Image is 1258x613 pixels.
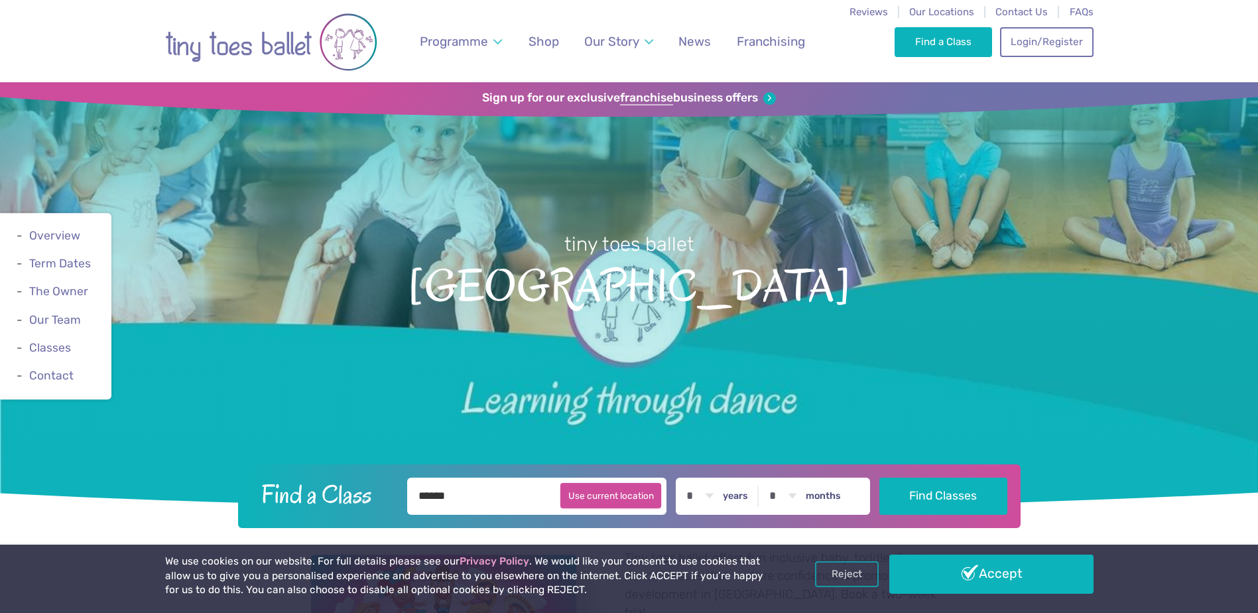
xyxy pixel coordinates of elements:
button: Find Classes [879,478,1007,515]
a: Reject [815,561,879,586]
a: Overview [29,229,80,242]
strong: franchise [620,91,673,105]
span: Shop [529,34,559,49]
p: We use cookies on our website. For full details please see our . We would like your consent to us... [165,555,769,598]
span: Programme [420,34,488,49]
a: Accept [889,555,1094,593]
span: Our Story [584,34,639,49]
a: Programme [413,26,508,57]
img: tiny toes ballet [165,9,377,76]
a: Contact Us [995,6,1048,18]
a: Our Locations [909,6,974,18]
h2: Find a Class [251,478,398,511]
a: Franchising [730,26,811,57]
a: The Owner [29,285,88,299]
a: Reviews [849,6,888,18]
label: months [806,490,841,502]
span: [GEOGRAPHIC_DATA] [23,257,1235,311]
a: FAQs [1070,6,1094,18]
label: years [723,490,748,502]
span: News [678,34,711,49]
a: Our Story [578,26,659,57]
a: Classes [29,341,71,354]
small: tiny toes ballet [564,233,694,255]
a: Our Team [29,313,81,326]
a: Privacy Policy [460,555,529,567]
a: Login/Register [1000,27,1093,56]
a: Shop [522,26,565,57]
a: Term Dates [29,257,91,270]
a: Find a Class [895,27,992,56]
button: Use current location [560,483,662,508]
a: Contact [29,369,74,382]
a: Sign up for our exclusivefranchisebusiness offers [482,91,776,105]
span: Franchising [737,34,805,49]
a: News [672,26,718,57]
